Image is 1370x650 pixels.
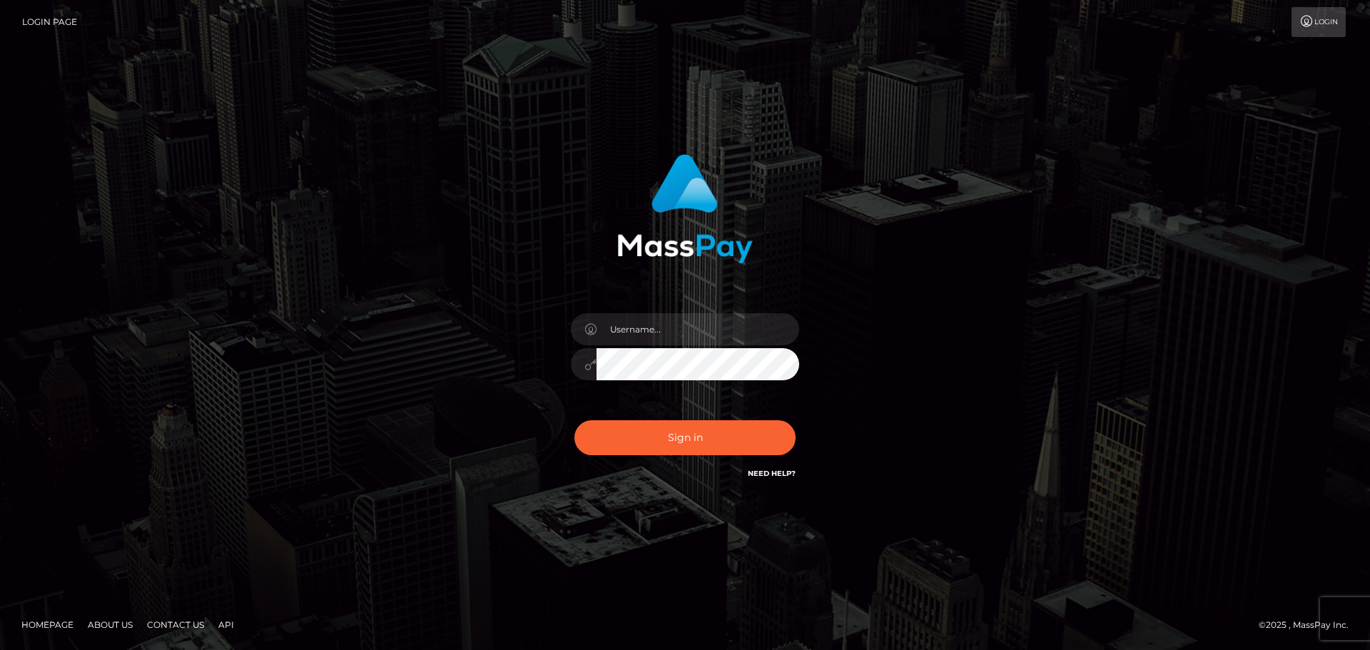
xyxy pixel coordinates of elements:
a: Contact Us [141,614,210,636]
input: Username... [597,313,799,345]
a: Homepage [16,614,79,636]
button: Sign in [574,420,796,455]
a: Need Help? [748,469,796,478]
a: About Us [82,614,138,636]
div: © 2025 , MassPay Inc. [1259,617,1359,633]
a: Login [1292,7,1346,37]
a: API [213,614,240,636]
a: Login Page [22,7,77,37]
img: MassPay Login [617,154,753,263]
